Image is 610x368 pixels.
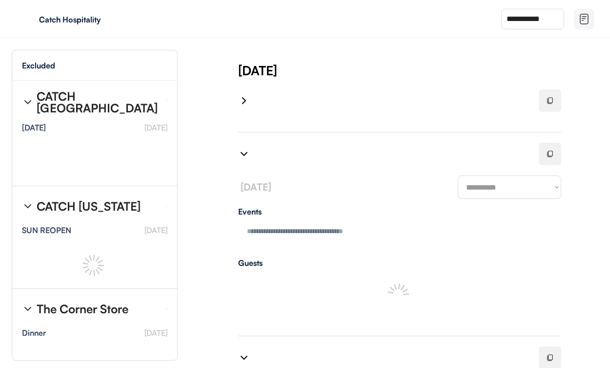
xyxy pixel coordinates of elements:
font: [DATE] [241,181,271,193]
img: yH5BAEAAAAALAAAAAABAAEAAAIBRAA7 [20,11,35,27]
img: chevron-right%20%281%29.svg [238,352,250,364]
img: file-02.svg [578,13,590,25]
div: Guests [238,259,561,267]
div: [DATE] [22,124,46,131]
img: chevron-right%20%281%29.svg [238,95,250,107]
div: Excluded [22,62,55,69]
font: [DATE] [144,123,167,132]
div: Dinner [22,329,46,337]
img: chevron-right%20%281%29.svg [22,303,34,315]
div: The Corner Store [37,303,128,315]
div: CATCH [GEOGRAPHIC_DATA] [37,90,159,114]
font: [DATE] [144,328,167,338]
img: chevron-right%20%281%29.svg [238,148,250,160]
div: [DATE] [238,62,610,79]
div: Catch Hospitality [39,16,162,23]
font: [DATE] [144,225,167,235]
div: CATCH [US_STATE] [37,200,141,212]
img: chevron-right%20%281%29.svg [22,96,34,108]
div: Events [238,208,561,216]
div: SUN REOPEN [22,226,71,234]
img: chevron-right%20%281%29.svg [22,200,34,212]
